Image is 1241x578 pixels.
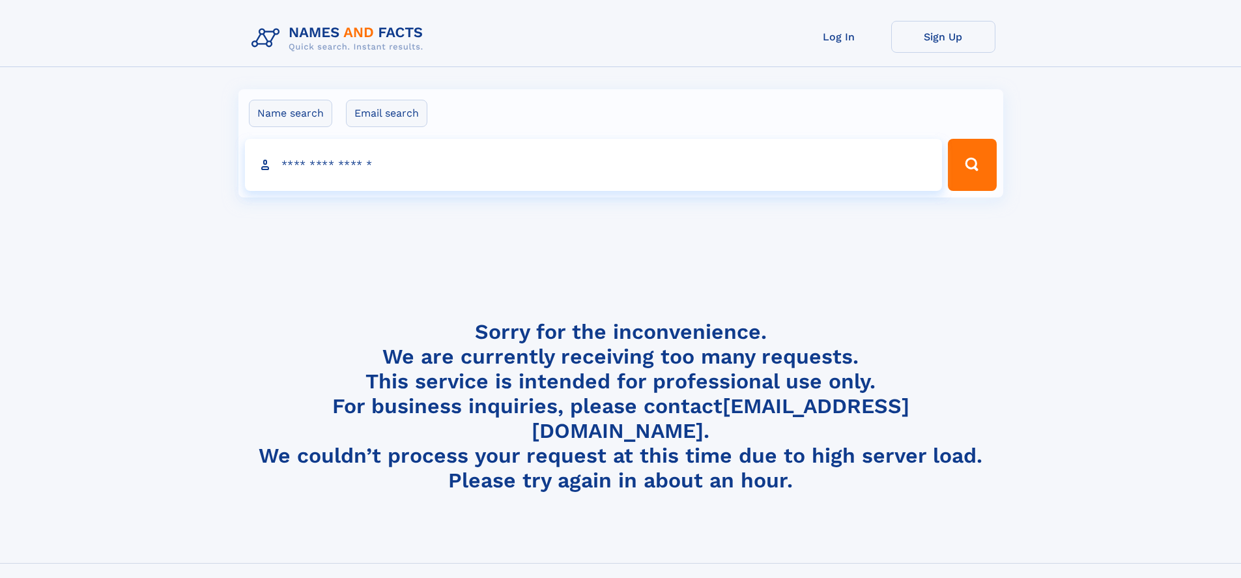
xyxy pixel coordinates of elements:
[245,139,943,191] input: search input
[787,21,891,53] a: Log In
[246,21,434,56] img: Logo Names and Facts
[948,139,996,191] button: Search Button
[891,21,995,53] a: Sign Up
[246,319,995,493] h4: Sorry for the inconvenience. We are currently receiving too many requests. This service is intend...
[532,394,909,443] a: [EMAIL_ADDRESS][DOMAIN_NAME]
[249,100,332,127] label: Name search
[346,100,427,127] label: Email search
